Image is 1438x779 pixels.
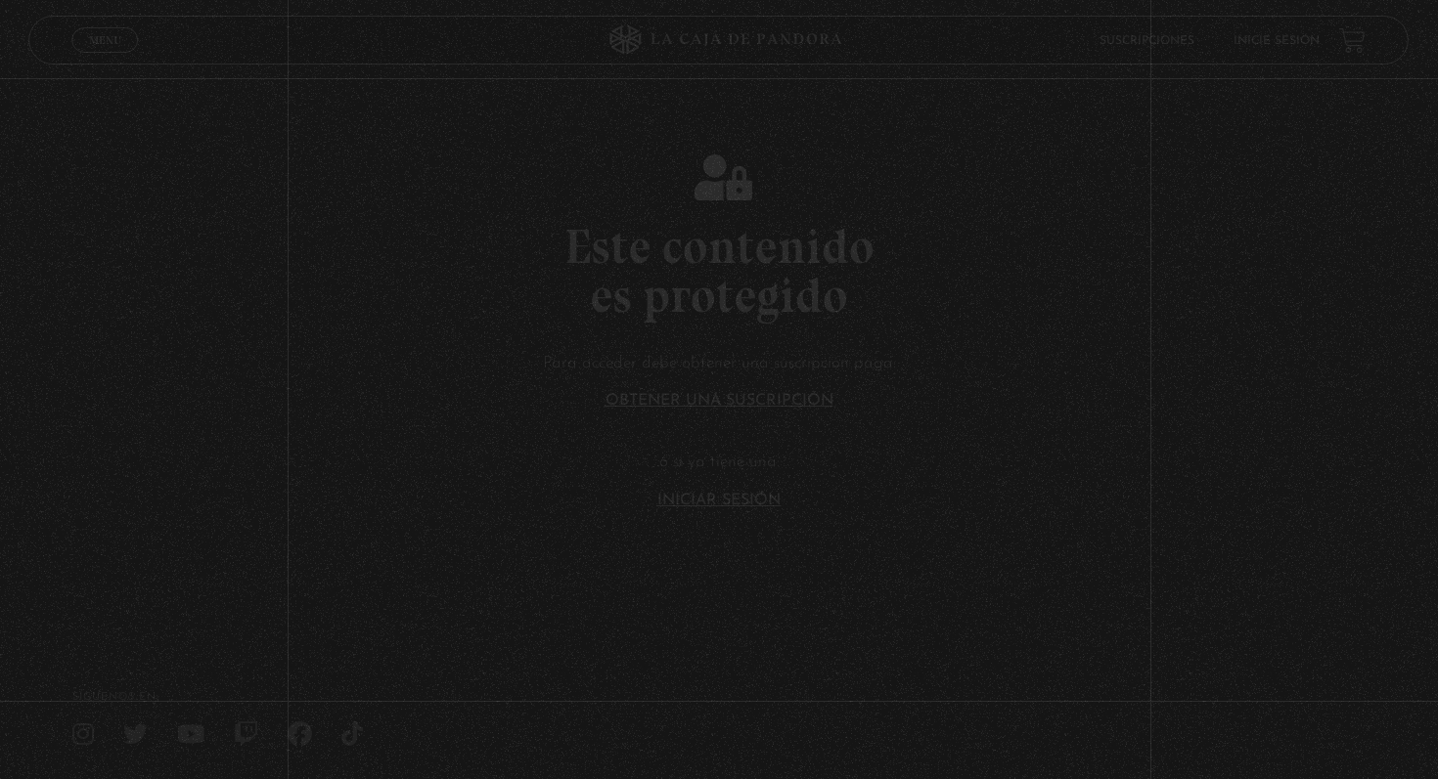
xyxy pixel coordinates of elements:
[72,692,1367,703] h4: SÍguenos en:
[89,34,121,46] span: Menu
[606,393,833,409] a: Obtener una suscripción
[82,51,128,65] span: Cerrar
[1234,35,1320,47] a: Inicie sesión
[1100,35,1194,47] a: Suscripciones
[1339,26,1366,53] a: View your shopping cart
[657,493,781,508] a: Iniciar Sesión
